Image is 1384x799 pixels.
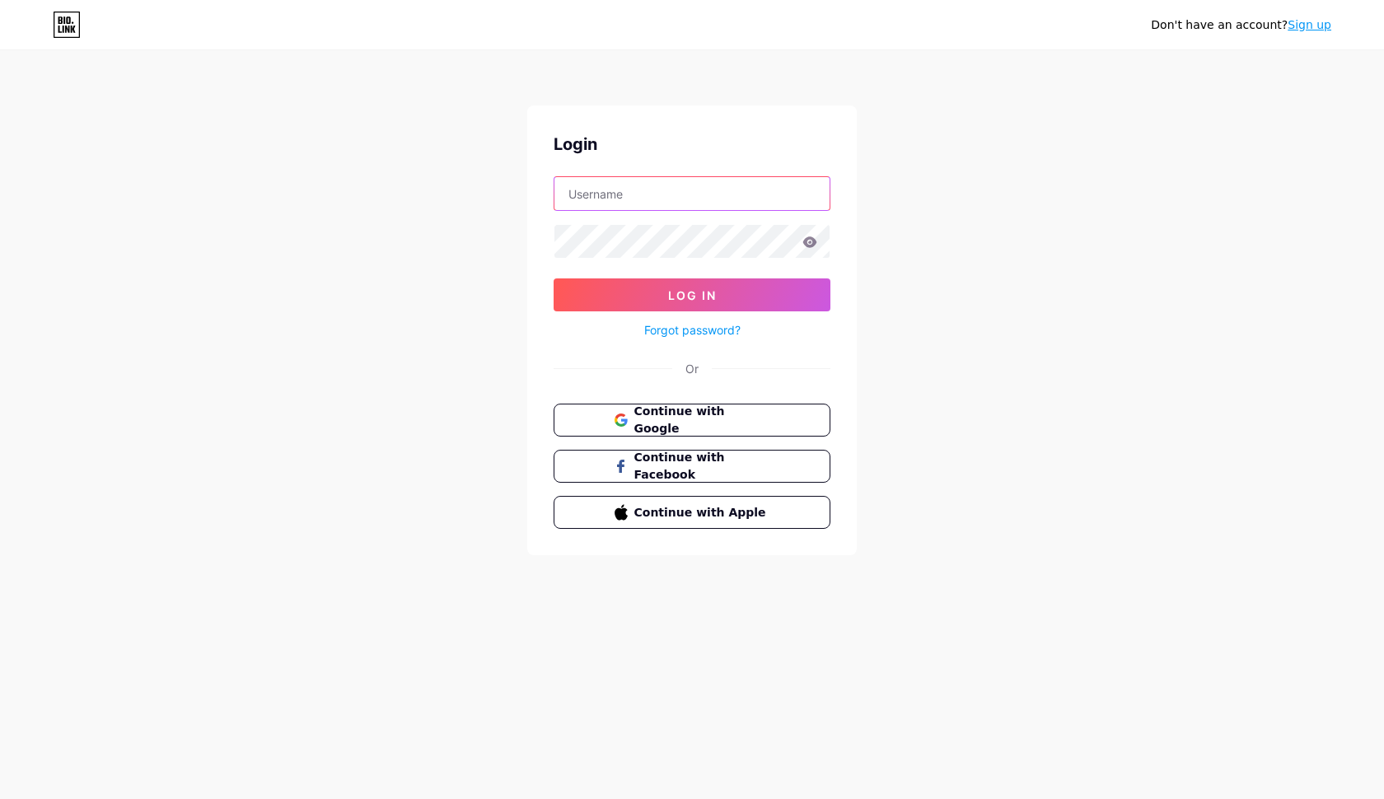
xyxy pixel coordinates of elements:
[554,132,830,157] div: Login
[634,449,770,484] span: Continue with Facebook
[634,504,770,521] span: Continue with Apple
[554,496,830,529] button: Continue with Apple
[1151,16,1331,34] div: Don't have an account?
[1288,18,1331,31] a: Sign up
[685,360,699,377] div: Or
[644,321,741,339] a: Forgot password?
[668,288,717,302] span: Log In
[634,403,770,437] span: Continue with Google
[554,404,830,437] button: Continue with Google
[554,278,830,311] button: Log In
[554,450,830,483] button: Continue with Facebook
[554,177,830,210] input: Username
